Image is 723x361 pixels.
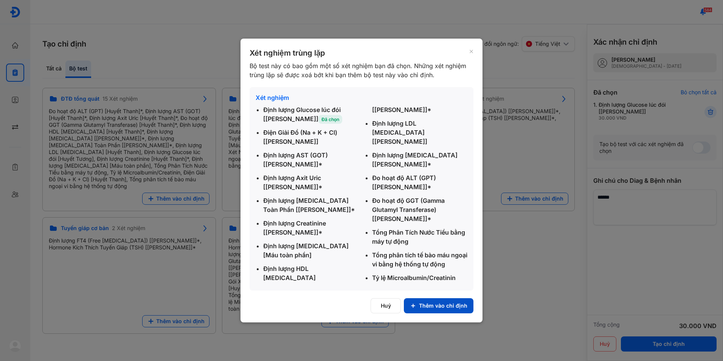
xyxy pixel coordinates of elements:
button: Huỷ [371,298,401,313]
div: Định lượng [MEDICAL_DATA] [[PERSON_NAME]]* [372,151,467,169]
div: Tỷ lệ Microalbumin/Creatinin [372,273,467,282]
div: Định lượng LDL [MEDICAL_DATA] [[PERSON_NAME]] [372,119,467,146]
div: Định lượng [MEDICAL_DATA] [Máu toàn phần] [263,241,358,260]
div: Tổng phân tích tế bào máu ngoại vi bằng hệ thống tự động [372,251,467,269]
div: Xét nghiệm [256,93,467,102]
div: Định lượng [MEDICAL_DATA] Toàn Phần [[PERSON_NAME]]* [263,196,358,214]
div: Định lượng Axit Uric [[PERSON_NAME]]* [263,173,358,191]
span: Đã chọn [318,115,342,124]
button: Thêm vào chỉ định [404,298,473,313]
div: Đo hoạt độ ALT (GPT) [[PERSON_NAME]]* [372,173,467,191]
div: Đo hoạt độ GGT (Gamma Glutamyl Transferase) [[PERSON_NAME]]* [372,196,467,223]
div: Điện Giải Đồ (Na + K + Cl) [[PERSON_NAME]] [263,128,358,146]
div: Định lượng AST (GOT) [[PERSON_NAME]]* [263,151,358,169]
div: Định lượng Creatinine [[PERSON_NAME]]* [263,219,358,237]
div: Xét nghiệm trùng lặp [250,48,469,58]
div: Định lượng Glucose lúc đói [[PERSON_NAME]] [263,105,358,123]
div: Bộ test này có bao gồm một số xét nghiệm bạn đã chọn. Những xét nghiệm trùng lặp sẽ được xoá bớt ... [250,61,469,79]
div: Tổng Phân Tích Nước Tiểu bằng máy tự động [372,228,467,246]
